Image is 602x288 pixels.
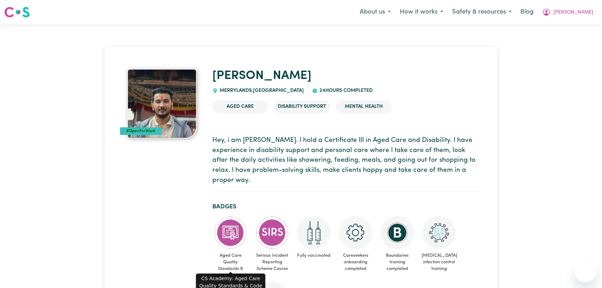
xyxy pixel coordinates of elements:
a: Careseekers logo [4,4,30,20]
li: Aged Care [212,100,268,113]
li: Mental Health [336,100,391,113]
span: MERRYLANDS , [GEOGRAPHIC_DATA] [218,88,304,93]
iframe: Button to launch messaging window [574,260,596,282]
span: [PERSON_NAME] [553,9,593,16]
h2: Badges [212,203,482,210]
div: #OpenForWork [120,127,162,135]
img: CS Academy: COVID-19 Infection Control Training course completed [422,216,456,249]
span: Boundaries training completed [379,249,415,275]
img: CS Academy: Aged Care Quality Standards & Code of Conduct course completed [214,216,247,249]
span: Aged Care Quality Standards & Code of Conduct [212,249,249,282]
span: 24 hours completed [318,88,373,93]
li: Disability Support [274,100,330,113]
span: Careseekers onboarding completed [337,249,374,275]
a: Blog [516,5,538,20]
span: Fully vaccinated [296,249,332,262]
img: CS Academy: Careseekers Onboarding course completed [339,216,372,249]
p: Hey, i am [PERSON_NAME]. I hold a Certificate III in Aged Care and Disability. I have experience ... [212,136,482,186]
a: Raj's profile picture'#OpenForWork [120,69,204,138]
button: My Account [538,5,598,19]
img: Raj [127,69,197,138]
a: [PERSON_NAME] [212,70,311,82]
button: About us [355,5,395,19]
img: Careseekers logo [4,6,30,18]
span: [MEDICAL_DATA] infection control training [421,249,457,275]
img: Care and support worker has received 2 doses of COVID-19 vaccine [297,216,331,249]
img: CS Academy: Boundaries in care and support work course completed [381,216,414,249]
span: Serious Incident Reporting Scheme Course [254,249,290,275]
button: How it works [395,5,448,19]
img: CS Academy: Serious Incident Reporting Scheme course completed [255,216,289,249]
button: Safety & resources [448,5,516,19]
